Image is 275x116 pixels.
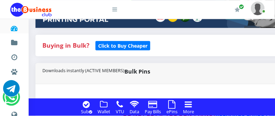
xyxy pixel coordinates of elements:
[10,33,18,50] a: Fund wallet
[98,42,147,49] b: Click to Buy Cheaper
[164,107,180,115] a: ePins
[235,7,240,12] i: Renew/Upgrade Subscription
[95,41,150,49] a: Click to Buy Cheaper
[128,107,141,115] a: Data
[95,107,112,115] a: Wallet
[42,41,89,49] strong: Buying in Bulk?
[26,76,84,88] a: Nigerian VTU
[10,62,18,79] a: Miscellaneous Payments
[10,48,18,64] a: Transactions
[166,108,177,115] small: ePins
[239,4,244,9] span: Renew/Upgrade Subscription
[3,85,20,97] a: Chat for support
[143,107,163,115] a: Pay Bills
[116,108,124,115] small: VTU
[26,86,84,98] a: International VTU
[4,94,18,105] a: Chat for support
[10,3,52,17] img: Logo
[10,19,18,35] a: Dashboard
[98,108,110,115] small: Wallet
[81,108,92,115] small: Sub
[130,108,139,115] small: Data
[42,67,124,74] small: Downloads instantly (ACTIVE MEMBERS)
[79,107,94,115] a: Sub
[145,108,161,115] small: Pay Bills
[183,108,194,115] small: More
[251,1,265,15] img: User
[114,107,126,115] a: VTU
